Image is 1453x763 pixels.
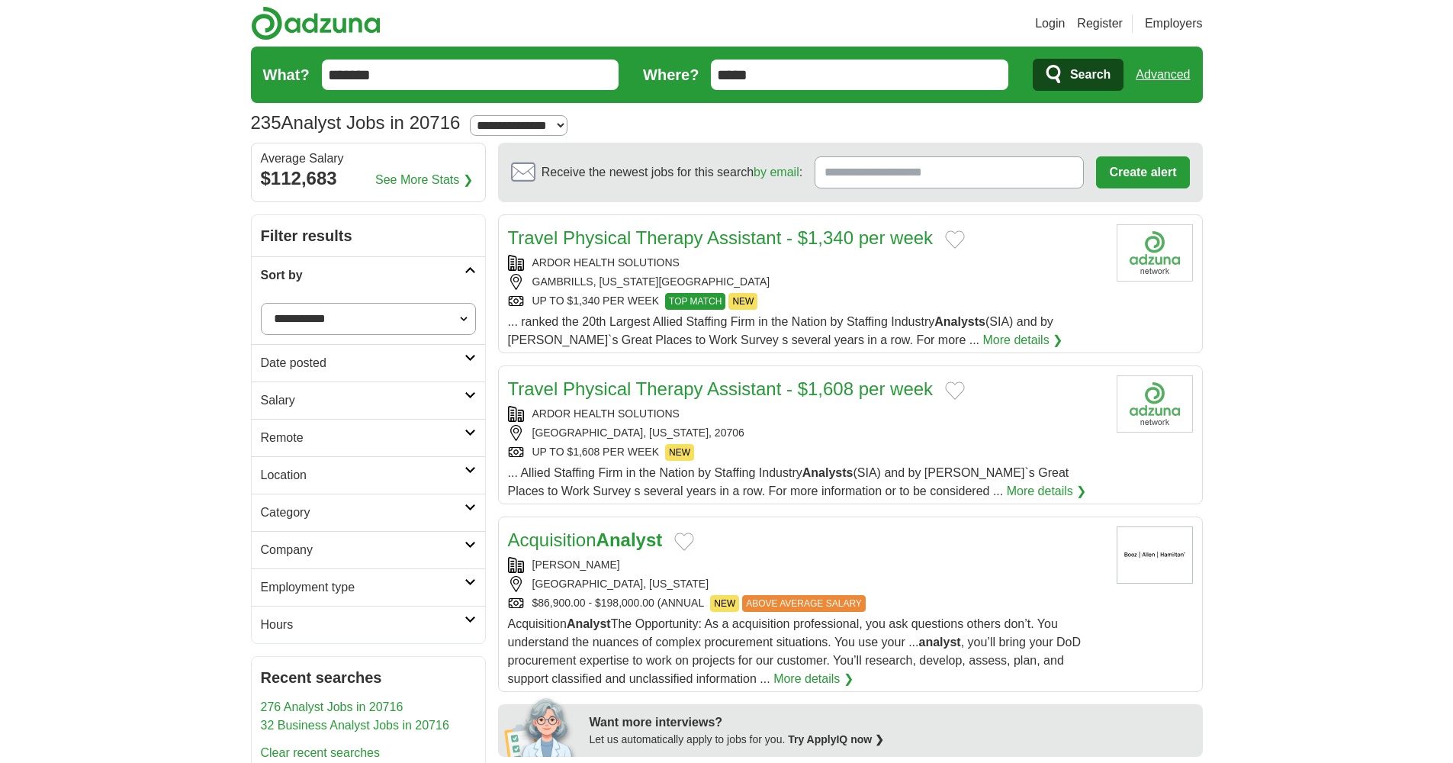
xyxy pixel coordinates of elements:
span: Acquisition The Opportunity: As a acquisition professional, you ask questions others don’t. You u... [508,617,1082,685]
a: Advanced [1136,60,1190,90]
a: Employers [1145,14,1203,33]
a: Hours [252,606,485,643]
img: Adzuna logo [251,6,381,40]
img: apply-iq-scientist.png [504,696,578,757]
button: Add to favorite jobs [674,533,694,551]
a: 276 Analyst Jobs in 20716 [261,700,403,713]
a: More details ❯ [1007,482,1087,501]
h2: Remote [261,429,465,447]
div: UP TO $1,608 PER WEEK [508,444,1104,461]
h2: Date posted [261,354,465,372]
button: Create alert [1096,156,1189,188]
strong: Analysts [934,315,985,328]
a: More details ❯ [983,331,1063,349]
div: $86,900.00 - $198,000.00 (ANNUAL [508,595,1104,612]
div: [GEOGRAPHIC_DATA], [US_STATE] [508,576,1104,592]
button: Add to favorite jobs [945,381,965,400]
a: Company [252,531,485,568]
strong: Analyst [567,617,611,630]
span: NEW [728,293,757,310]
a: Register [1077,14,1123,33]
div: ARDOR HEALTH SOLUTIONS [508,406,1104,422]
h2: Recent searches [261,666,476,689]
a: by email [754,166,799,179]
h2: Sort by [261,266,465,285]
a: Travel Physical Therapy Assistant - $1,340 per week [508,227,934,248]
a: Travel Physical Therapy Assistant - $1,608 per week [508,378,934,399]
span: 235 [251,109,281,137]
label: What? [263,63,310,86]
a: Date posted [252,344,485,381]
a: More details ❯ [773,670,853,688]
div: Want more interviews? [590,713,1194,732]
h2: Hours [261,616,465,634]
label: Where? [643,63,699,86]
h2: Salary [261,391,465,410]
a: Try ApplyIQ now ❯ [788,733,884,745]
div: Let us automatically apply to jobs for you. [590,732,1194,748]
a: Login [1035,14,1065,33]
span: ... ranked the 20th Largest Allied Staffing Firm in the Nation by Staffing Industry (SIA) and by ... [508,315,1053,346]
span: NEW [665,444,694,461]
a: Sort by [252,256,485,294]
div: ARDOR HEALTH SOLUTIONS [508,255,1104,271]
a: Clear recent searches [261,746,381,759]
span: ... Allied Staffing Firm in the Nation by Staffing Industry (SIA) and by [PERSON_NAME]`s Great Pl... [508,466,1069,497]
strong: Analyst [596,530,663,550]
h2: Category [261,504,465,522]
span: NEW [710,595,739,612]
a: See More Stats ❯ [375,171,473,189]
a: 32 Business Analyst Jobs in 20716 [261,719,449,732]
a: AcquisitionAnalyst [508,530,663,550]
h2: Employment type [261,578,465,597]
a: Location [252,456,485,494]
span: ABOVE AVERAGE SALARY [742,595,866,612]
h2: Location [261,466,465,485]
h2: Filter results [252,215,485,256]
h1: Analyst Jobs in 20716 [251,112,461,133]
span: Search [1070,60,1111,90]
button: Search [1033,59,1124,91]
a: Employment type [252,568,485,606]
h2: Company [261,541,465,559]
img: Company logo [1117,224,1193,282]
span: Receive the newest jobs for this search : [542,163,802,182]
a: [PERSON_NAME] [532,559,620,571]
img: Booz Allen Hamilton logo [1117,526,1193,584]
div: $112,683 [261,165,476,192]
a: Category [252,494,485,531]
div: UP TO $1,340 PER WEEK [508,293,1104,310]
img: Company logo [1117,375,1193,433]
div: Average Salary [261,153,476,165]
button: Add to favorite jobs [945,230,965,249]
span: TOP MATCH [665,293,725,310]
div: [GEOGRAPHIC_DATA], [US_STATE], 20706 [508,425,1104,441]
div: GAMBRILLS, [US_STATE][GEOGRAPHIC_DATA] [508,274,1104,290]
a: Salary [252,381,485,419]
strong: Analysts [802,466,853,479]
a: Remote [252,419,485,456]
strong: analyst [919,636,961,649]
